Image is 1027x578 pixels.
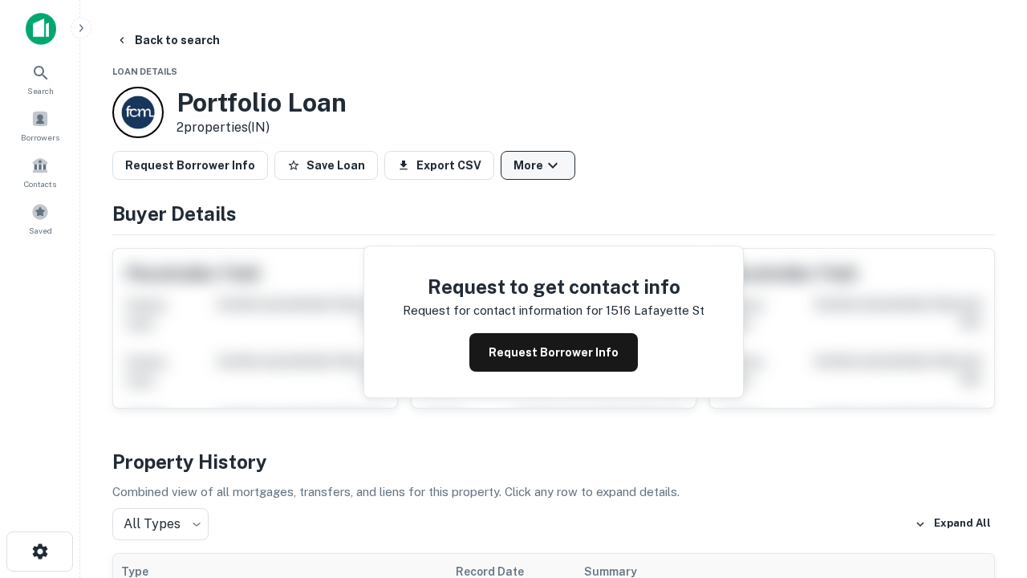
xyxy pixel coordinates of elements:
button: Expand All [911,512,995,536]
p: Request for contact information for [403,301,603,320]
div: All Types [112,508,209,540]
button: Request Borrower Info [469,333,638,372]
button: Back to search [109,26,226,55]
iframe: Chat Widget [947,398,1027,475]
span: Borrowers [21,131,59,144]
a: Saved [5,197,75,240]
button: Export CSV [384,151,494,180]
p: 1516 lafayette st [606,301,704,320]
span: Saved [29,224,52,237]
a: Borrowers [5,104,75,147]
img: capitalize-icon.png [26,13,56,45]
span: Loan Details [112,67,177,76]
h4: Buyer Details [112,199,995,228]
button: Save Loan [274,151,378,180]
span: Contacts [24,177,56,190]
h4: Property History [112,447,995,476]
h3: Portfolio Loan [177,88,347,118]
h4: Request to get contact info [403,272,704,301]
p: Combined view of all mortgages, transfers, and liens for this property. Click any row to expand d... [112,482,995,502]
a: Search [5,57,75,100]
span: Search [27,84,54,97]
button: Request Borrower Info [112,151,268,180]
a: Contacts [5,150,75,193]
p: 2 properties (IN) [177,118,347,137]
button: More [501,151,575,180]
